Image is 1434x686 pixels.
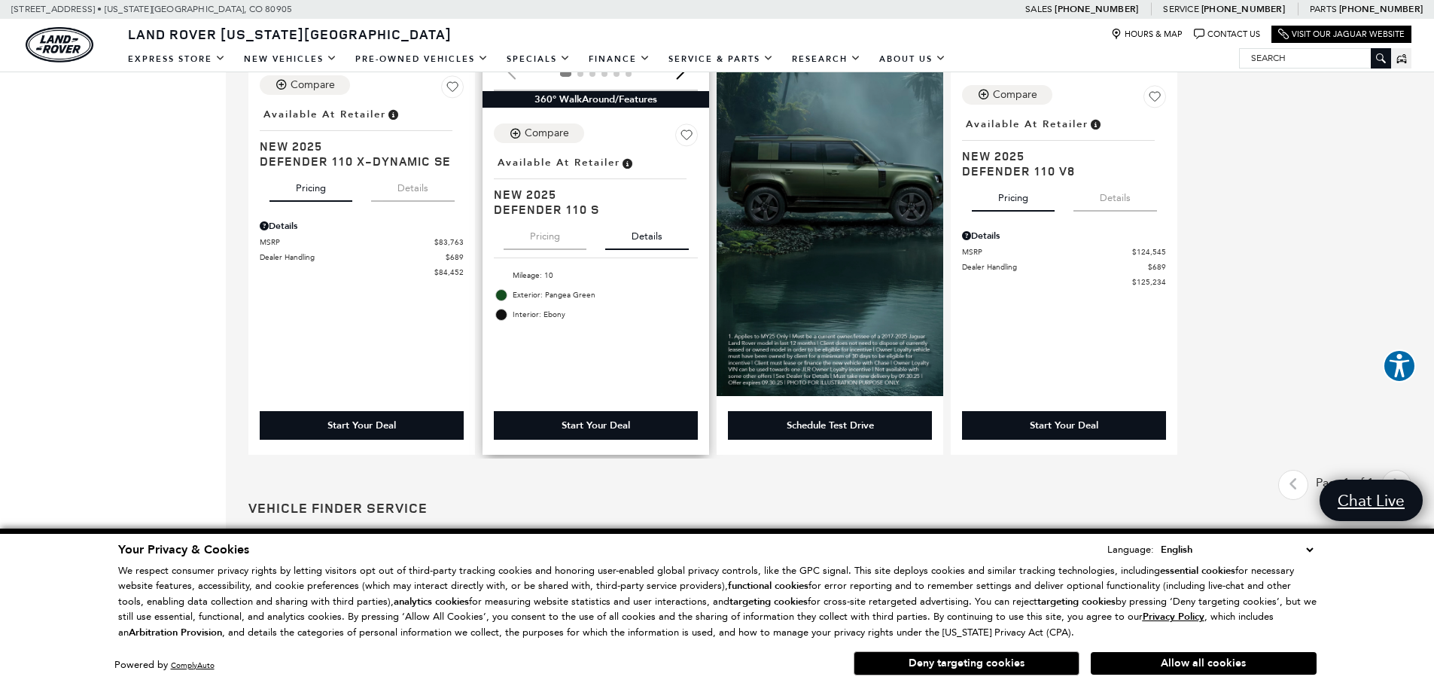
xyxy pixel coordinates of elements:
a: Hours & Map [1111,29,1183,40]
span: Available at Retailer [498,154,620,171]
button: Save Vehicle [441,75,464,104]
button: Compare Vehicle [962,85,1052,105]
select: Language Select [1157,541,1317,558]
div: Powered by [114,660,215,670]
span: $84,452 [434,267,464,278]
a: EXPRESS STORE [119,46,235,72]
span: Sales [1025,4,1052,14]
span: New 2025 [494,187,687,202]
span: Service [1163,4,1198,14]
div: Start Your Deal [494,411,698,440]
button: details tab [605,217,689,250]
aside: Accessibility Help Desk [1383,349,1416,386]
span: Available at Retailer [966,116,1088,133]
a: [PHONE_NUMBER] [1055,3,1138,15]
a: Visit Our Jaguar Website [1278,29,1405,40]
a: Dealer Handling $689 [962,261,1166,273]
div: Start Your Deal [327,419,396,432]
strong: targeting cookies [1037,595,1116,608]
img: Land Rover [26,27,93,63]
button: details tab [1073,178,1157,212]
h3: Vehicle Finder Service [248,500,1411,517]
button: pricing tab [972,178,1055,212]
span: $125,234 [1132,276,1166,288]
a: Research [783,46,870,72]
span: Defender 110 V8 [962,163,1155,178]
div: Pricing Details - Defender 110 X-Dynamic SE [260,219,464,233]
button: Save Vehicle [1143,85,1166,114]
button: pricing tab [269,169,352,202]
a: Available at RetailerNew 2025Defender 110 V8 [962,114,1166,178]
a: MSRP $124,545 [962,246,1166,258]
u: Privacy Policy [1143,610,1204,623]
nav: Main Navigation [119,46,955,72]
span: Vehicle is in stock and ready for immediate delivery. Due to demand, availability is subject to c... [1088,116,1102,133]
div: Compare [993,88,1037,102]
button: Save Vehicle [675,123,698,152]
span: $124,545 [1132,246,1166,258]
span: Dealer Handling [260,252,446,263]
strong: essential cookies [1160,564,1235,578]
a: [PHONE_NUMBER] [1201,3,1285,15]
div: 360° WalkAround/Features [483,91,709,108]
span: $83,763 [434,236,464,248]
span: Available at Retailer [263,106,386,123]
button: details tab [371,169,455,202]
div: Start Your Deal [962,411,1166,440]
div: Start Your Deal [260,411,464,440]
a: Specials [498,46,580,72]
div: Schedule Test Drive [728,411,932,440]
input: Search [1240,49,1390,67]
button: pricing tab [504,217,586,250]
span: Parts [1310,4,1337,14]
span: MSRP [260,236,434,248]
div: Page 1 of 1 [1308,470,1381,500]
span: Chat Live [1330,490,1412,511]
a: Land Rover [US_STATE][GEOGRAPHIC_DATA] [119,25,461,43]
p: We respect consumer privacy rights by letting visitors opt out of third-party tracking cookies an... [118,563,1317,641]
a: $84,452 [260,267,464,278]
li: Mileage: 10 [494,266,698,285]
a: Service & Parts [659,46,783,72]
div: Schedule Test Drive [787,419,874,432]
button: Compare Vehicle [494,123,584,143]
div: Pricing Details - Defender 110 V8 [962,229,1166,242]
span: Dealer Handling [962,261,1148,273]
button: Explore your accessibility options [1383,349,1416,383]
strong: targeting cookies [729,595,808,608]
strong: functional cookies [728,579,808,593]
button: Compare Vehicle [260,75,350,95]
strong: Arbitration Provision [129,626,222,639]
span: New 2025 [260,139,452,154]
span: Interior: Ebony [513,307,698,322]
a: [STREET_ADDRESS] • [US_STATE][GEOGRAPHIC_DATA], CO 80905 [11,4,292,14]
a: Contact Us [1194,29,1260,40]
span: New 2025 [962,148,1155,163]
a: land-rover [26,27,93,63]
strong: analytics cookies [394,595,469,608]
a: Available at RetailerNew 2025Defender 110 X-Dynamic SE [260,104,464,169]
span: Your Privacy & Cookies [118,541,249,558]
span: $689 [446,252,464,263]
span: Exterior: Pangea Green [513,288,698,303]
a: [PHONE_NUMBER] [1339,3,1423,15]
div: Compare [291,78,335,92]
button: Deny targeting cookies [854,651,1079,675]
span: Defender 110 S [494,202,687,217]
a: Dealer Handling $689 [260,252,464,263]
div: Start Your Deal [562,419,630,432]
a: Pre-Owned Vehicles [346,46,498,72]
span: Vehicle is in stock and ready for immediate delivery. Due to demand, availability is subject to c... [620,154,634,171]
a: New Vehicles [235,46,346,72]
a: About Us [870,46,955,72]
button: Allow all cookies [1091,652,1317,675]
span: Defender 110 X-Dynamic SE [260,154,452,169]
a: MSRP $83,763 [260,236,464,248]
a: Finance [580,46,659,72]
span: $689 [1148,261,1166,273]
a: Chat Live [1320,480,1423,521]
span: Vehicle is in stock and ready for immediate delivery. Due to demand, availability is subject to c... [386,106,400,123]
a: $125,234 [962,276,1166,288]
a: Available at RetailerNew 2025Defender 110 S [494,152,698,217]
div: Start Your Deal [1030,419,1098,432]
